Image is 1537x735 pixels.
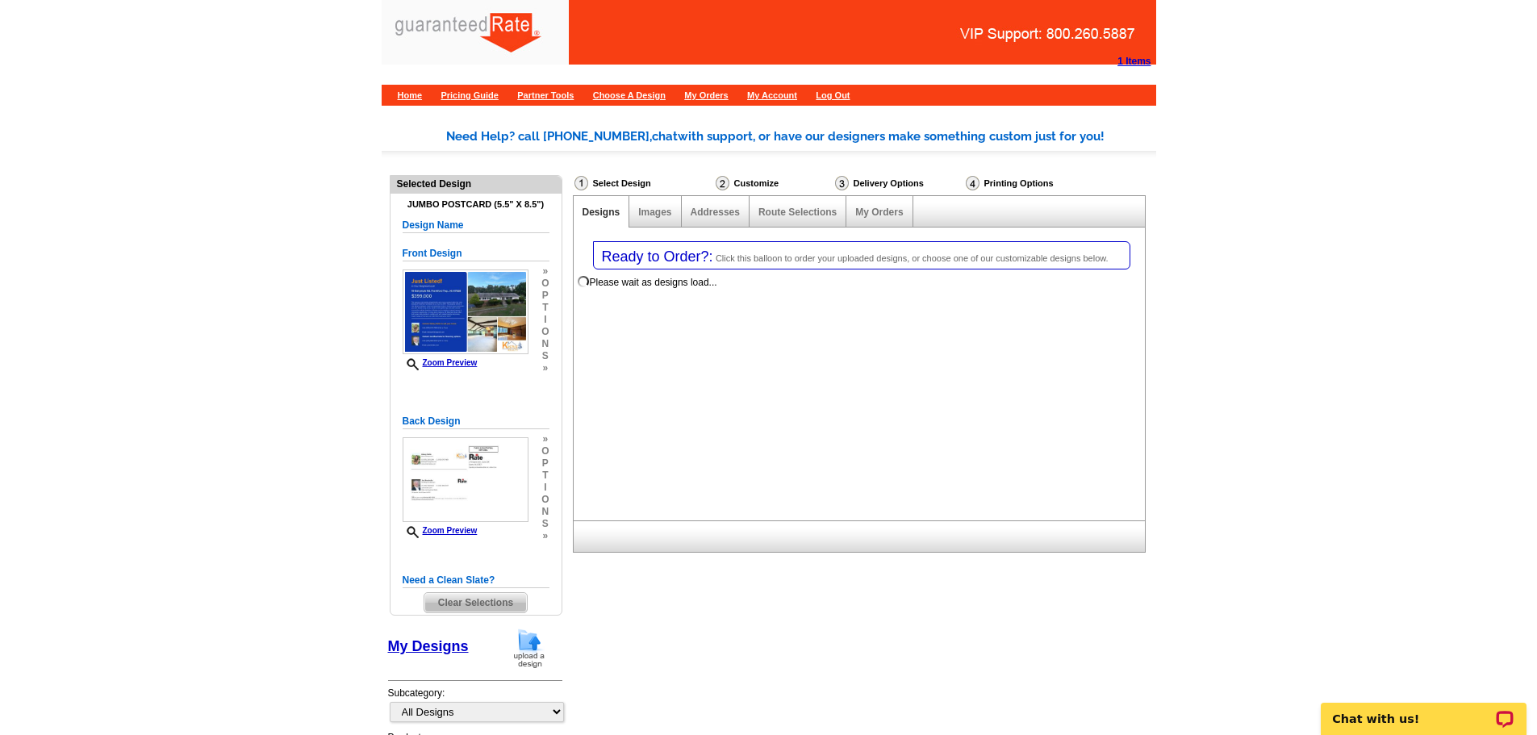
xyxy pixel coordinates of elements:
span: n [541,506,549,518]
a: Images [638,207,671,218]
div: Selected Design [391,176,562,191]
h5: Back Design [403,414,549,429]
a: My Orders [855,207,903,218]
img: loading... [577,275,590,288]
span: o [541,278,549,290]
a: Home [398,90,423,100]
img: small-thumb.jpg [403,437,528,521]
a: Designs [583,207,620,218]
div: Subcategory: [388,686,562,730]
span: » [541,530,549,542]
div: Delivery Options [833,175,964,195]
span: o [541,326,549,338]
a: Choose A Design [593,90,666,100]
a: Addresses [691,207,740,218]
span: Click this balloon to order your uploaded designs, or choose one of our customizable designs below. [716,253,1109,263]
h5: Design Name [403,218,549,233]
span: Clear Selections [424,593,527,612]
span: » [541,433,549,445]
div: Printing Options [964,175,1108,191]
span: o [541,494,549,506]
a: Route Selections [758,207,837,218]
span: p [541,457,549,470]
div: Select Design [573,175,714,195]
a: My Designs [388,638,469,654]
iframe: LiveChat chat widget [1310,684,1537,735]
img: Customize [716,176,729,190]
span: s [541,350,549,362]
img: Select Design [574,176,588,190]
a: Zoom Preview [403,526,478,535]
h4: Jumbo Postcard (5.5" x 8.5") [403,199,549,210]
img: upload-design [508,628,550,669]
div: Customize [714,175,833,191]
span: t [541,302,549,314]
span: n [541,338,549,350]
span: » [541,265,549,278]
h5: Need a Clean Slate? [403,573,549,588]
h5: Front Design [403,246,549,261]
span: chat [652,129,678,144]
div: Need Help? call [PHONE_NUMBER], with support, or have our designers make something custom just fo... [446,127,1156,146]
span: i [541,314,549,326]
span: o [541,445,549,457]
img: small-thumb.jpg [403,269,528,353]
img: Printing Options & Summary [966,176,979,190]
span: p [541,290,549,302]
a: My Account [747,90,797,100]
img: Delivery Options [835,176,849,190]
a: Pricing Guide [441,90,499,100]
a: My Orders [684,90,728,100]
strong: 1 Items [1117,56,1151,67]
a: Partner Tools [517,90,574,100]
a: Zoom Preview [403,358,478,367]
a: Log Out [816,90,850,100]
span: t [541,470,549,482]
span: s [541,518,549,530]
div: Please wait as designs load... [590,275,717,290]
span: i [541,482,549,494]
span: Ready to Order?: [602,248,713,265]
span: » [541,362,549,374]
